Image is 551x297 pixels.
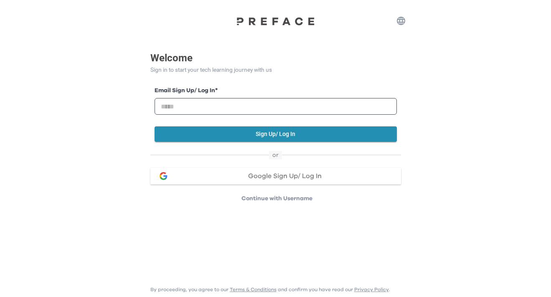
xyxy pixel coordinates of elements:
p: Sign in to start your tech learning journey with us [150,65,401,74]
img: Preface Logo [234,17,317,25]
a: Terms & Conditions [230,287,277,292]
p: Welcome [150,50,401,65]
button: Sign Up/ Log In [155,126,397,142]
p: By proceeding, you agree to our and confirm you have read our . [150,286,390,293]
a: Privacy Policy [354,287,389,292]
label: Email Sign Up/ Log In * [155,86,397,95]
img: google login [158,171,168,181]
span: or [269,151,282,159]
span: Google Sign Up/ Log In [248,173,322,179]
button: google loginGoogle Sign Up/ Log In [150,168,401,184]
p: Continue with Username [153,194,401,203]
